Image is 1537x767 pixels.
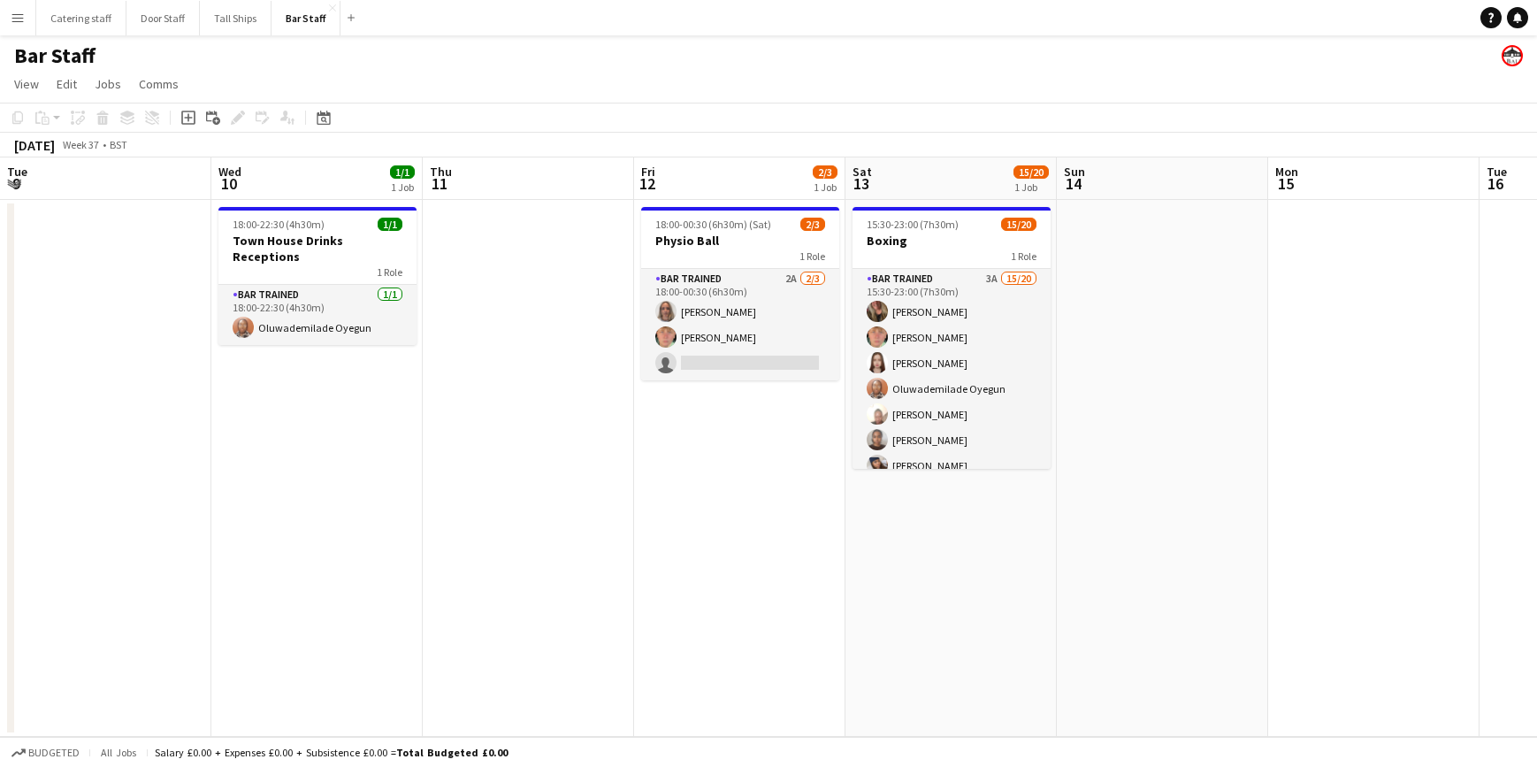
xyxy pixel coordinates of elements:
[641,269,839,380] app-card-role: Bar trained2A2/318:00-00:30 (6h30m)[PERSON_NAME][PERSON_NAME]
[155,746,508,759] div: Salary £0.00 + Expenses £0.00 + Subsistence £0.00 =
[655,218,771,231] span: 18:00-00:30 (6h30m) (Sat)
[814,180,837,194] div: 1 Job
[378,218,402,231] span: 1/1
[1013,165,1049,179] span: 15/20
[233,218,325,231] span: 18:00-22:30 (4h30m)
[218,207,417,345] app-job-card: 18:00-22:30 (4h30m)1/1Town House Drinks Receptions1 RoleBar trained1/118:00-22:30 (4h30m)Oluwadem...
[853,164,872,180] span: Sat
[126,1,200,35] button: Door Staff
[9,743,82,763] button: Budgeted
[58,138,103,151] span: Week 37
[7,164,27,180] span: Tue
[430,164,452,180] span: Thu
[1275,164,1298,180] span: Mon
[641,233,839,249] h3: Physio Ball
[390,165,415,179] span: 1/1
[7,73,46,96] a: View
[271,1,340,35] button: Bar Staff
[218,233,417,265] h3: Town House Drinks Receptions
[853,207,1051,469] app-job-card: 15:30-23:00 (7h30m)15/20Boxing1 RoleBar trained3A15/2015:30-23:00 (7h30m)[PERSON_NAME][PERSON_NAM...
[110,138,127,151] div: BST
[50,73,84,96] a: Edit
[218,164,241,180] span: Wed
[1061,173,1085,194] span: 14
[97,746,140,759] span: All jobs
[1011,249,1036,263] span: 1 Role
[28,747,80,759] span: Budgeted
[36,1,126,35] button: Catering staff
[4,173,27,194] span: 9
[427,173,452,194] span: 11
[377,265,402,279] span: 1 Role
[14,136,55,154] div: [DATE]
[57,76,77,92] span: Edit
[1064,164,1085,180] span: Sun
[813,165,837,179] span: 2/3
[88,73,128,96] a: Jobs
[95,76,121,92] span: Jobs
[14,76,39,92] span: View
[396,746,508,759] span: Total Budgeted £0.00
[799,249,825,263] span: 1 Role
[132,73,186,96] a: Comms
[1014,180,1048,194] div: 1 Job
[14,42,96,69] h1: Bar Staff
[1502,45,1523,66] app-user-avatar: Beach Ballroom
[639,173,655,194] span: 12
[850,173,872,194] span: 13
[1484,173,1507,194] span: 16
[641,207,839,380] app-job-card: 18:00-00:30 (6h30m) (Sat)2/3Physio Ball1 RoleBar trained2A2/318:00-00:30 (6h30m)[PERSON_NAME][PER...
[1273,173,1298,194] span: 15
[1487,164,1507,180] span: Tue
[641,164,655,180] span: Fri
[1001,218,1036,231] span: 15/20
[200,1,271,35] button: Tall Ships
[218,285,417,345] app-card-role: Bar trained1/118:00-22:30 (4h30m)Oluwademilade Oyegun
[853,233,1051,249] h3: Boxing
[800,218,825,231] span: 2/3
[867,218,959,231] span: 15:30-23:00 (7h30m)
[216,173,241,194] span: 10
[139,76,179,92] span: Comms
[391,180,414,194] div: 1 Job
